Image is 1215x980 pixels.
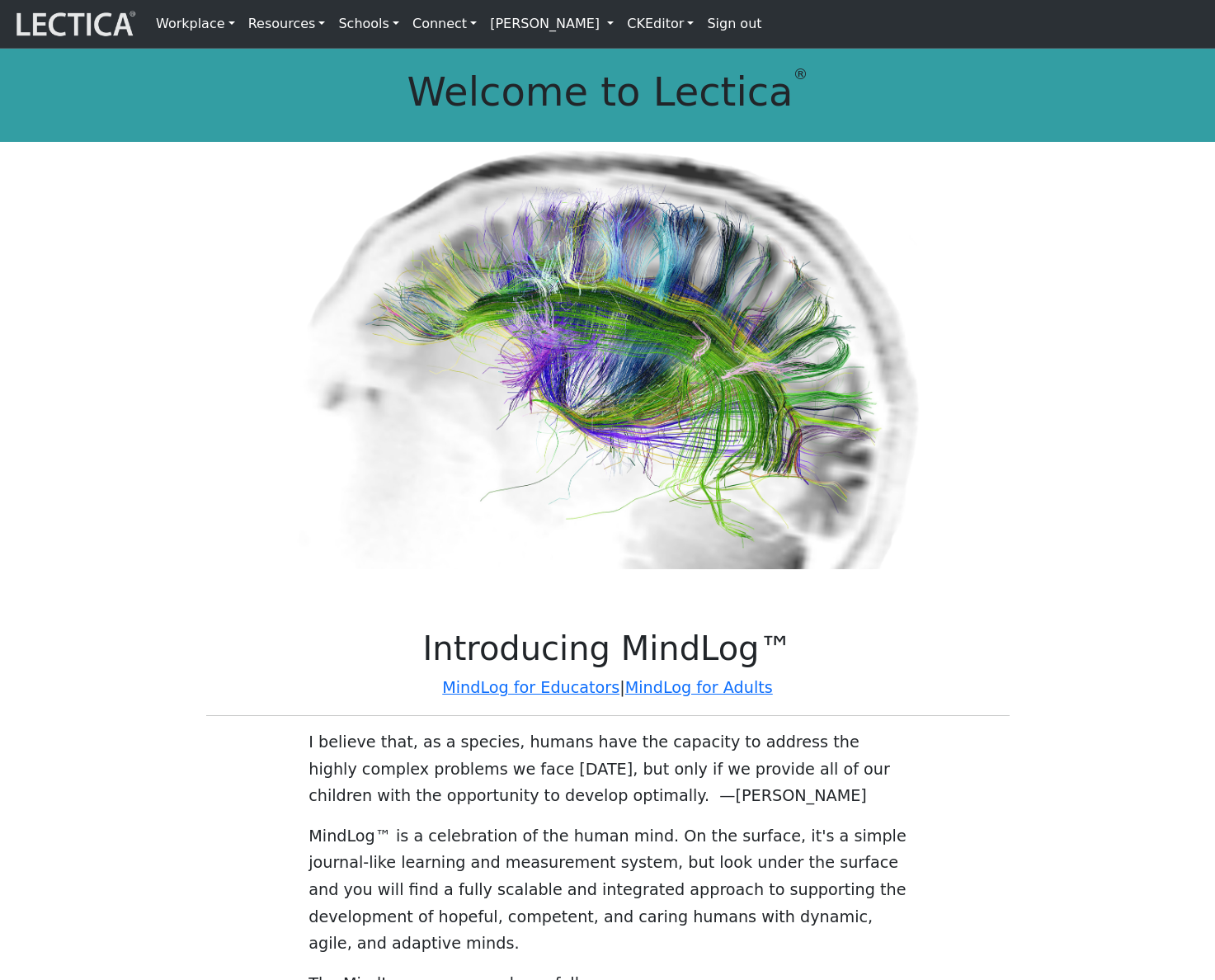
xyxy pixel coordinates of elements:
[206,629,1010,668] h1: Introducing MindLog™
[242,7,332,41] a: Resources
[620,7,700,41] a: CKEditor
[12,8,136,40] img: lecticalive
[483,7,620,41] a: [PERSON_NAME]
[406,7,483,41] a: Connect
[625,678,773,697] a: MindLog for Adults
[149,7,242,41] a: Workplace
[308,823,907,958] p: MindLog™ is a celebration of the human mind. On the surface, it's a simple journal-like learning ...
[332,7,406,41] a: Schools
[794,65,808,82] sup: ®
[308,729,907,810] p: I believe that, as a species, humans have the capacity to address the highly complex problems we ...
[442,678,619,697] a: MindLog for Educators
[700,7,768,41] a: Sign out
[287,142,929,569] img: Human Connectome Project Image
[206,675,1010,702] p: |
